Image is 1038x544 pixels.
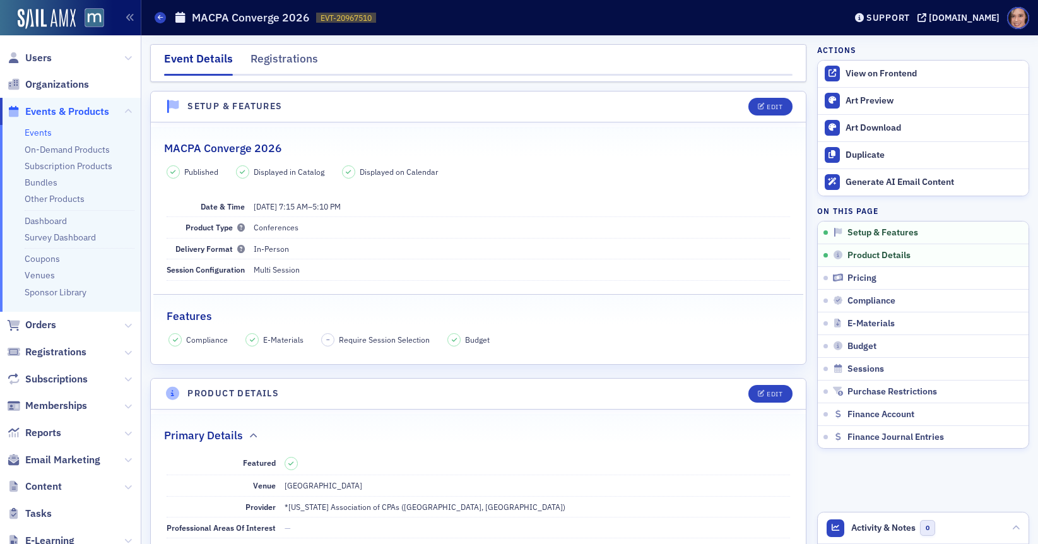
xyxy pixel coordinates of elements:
[164,140,282,157] h2: MACPA Converge 2026
[25,51,52,65] span: Users
[25,318,56,332] span: Orders
[25,160,112,172] a: Subscription Products
[175,244,245,254] span: Delivery Format
[25,269,55,281] a: Venues
[817,44,856,56] h4: Actions
[7,78,89,92] a: Organizations
[360,166,439,177] span: Displayed on Calendar
[7,399,87,413] a: Memberships
[263,334,304,345] span: E-Materials
[254,264,300,275] span: Multi Session
[25,127,52,138] a: Events
[285,502,565,512] span: *[US_STATE] Association of CPAs ([GEOGRAPHIC_DATA], [GEOGRAPHIC_DATA])
[1007,7,1029,29] span: Profile
[817,205,1029,216] h4: On this page
[254,201,277,211] span: [DATE]
[76,8,104,30] a: View Homepage
[818,141,1029,169] button: Duplicate
[929,12,1000,23] div: [DOMAIN_NAME]
[339,334,430,345] span: Require Session Selection
[846,177,1022,188] div: Generate AI Email Content
[285,523,291,533] span: —
[18,9,76,29] img: SailAMX
[25,287,86,298] a: Sponsor Library
[847,273,876,284] span: Pricing
[25,345,86,359] span: Registrations
[7,453,100,467] a: Email Marketing
[25,507,52,521] span: Tasks
[254,201,341,211] span: –
[818,169,1029,196] button: Generate AI Email Content
[167,308,212,324] h2: Features
[184,166,218,177] span: Published
[186,334,228,345] span: Compliance
[326,335,330,344] span: –
[7,51,52,65] a: Users
[866,12,910,23] div: Support
[767,103,782,110] div: Edit
[25,105,109,119] span: Events & Products
[25,215,67,227] a: Dashboard
[312,201,341,211] time: 5:10 PM
[85,8,104,28] img: SailAMX
[285,480,362,490] span: [GEOGRAPHIC_DATA]
[245,502,276,512] span: Provider
[7,345,86,359] a: Registrations
[465,334,490,345] span: Budget
[25,144,110,155] a: On-Demand Products
[201,201,245,211] span: Date & Time
[847,409,914,420] span: Finance Account
[25,232,96,243] a: Survey Dashboard
[847,432,944,443] span: Finance Journal Entries
[847,386,937,398] span: Purchase Restrictions
[847,364,884,375] span: Sessions
[847,227,918,239] span: Setup & Features
[7,480,62,494] a: Content
[25,453,100,467] span: Email Marketing
[851,521,916,535] span: Activity & Notes
[192,10,310,25] h1: MACPA Converge 2026
[818,114,1029,141] a: Art Download
[254,244,289,254] span: In-Person
[186,222,245,232] span: Product Type
[25,426,61,440] span: Reports
[748,98,792,115] button: Edit
[7,507,52,521] a: Tasks
[25,78,89,92] span: Organizations
[321,13,372,23] span: EVT-20967510
[7,426,61,440] a: Reports
[920,520,936,536] span: 0
[279,201,308,211] time: 7:15 AM
[847,295,895,307] span: Compliance
[846,122,1022,134] div: Art Download
[25,480,62,494] span: Content
[254,222,298,232] span: Conferences
[748,385,792,403] button: Edit
[7,318,56,332] a: Orders
[846,68,1022,80] div: View on Frontend
[254,166,324,177] span: Displayed in Catalog
[164,427,243,444] h2: Primary Details
[187,100,282,113] h4: Setup & Features
[847,318,895,329] span: E-Materials
[164,50,233,76] div: Event Details
[847,341,876,352] span: Budget
[7,372,88,386] a: Subscriptions
[917,13,1004,22] button: [DOMAIN_NAME]
[25,399,87,413] span: Memberships
[25,372,88,386] span: Subscriptions
[846,95,1022,107] div: Art Preview
[167,523,276,533] span: Professional Areas Of Interest
[25,253,60,264] a: Coupons
[846,150,1022,161] div: Duplicate
[243,458,276,468] span: Featured
[847,250,911,261] span: Product Details
[818,88,1029,114] a: Art Preview
[818,61,1029,87] a: View on Frontend
[25,177,57,188] a: Bundles
[25,193,85,204] a: Other Products
[767,391,782,398] div: Edit
[251,50,318,74] div: Registrations
[7,105,109,119] a: Events & Products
